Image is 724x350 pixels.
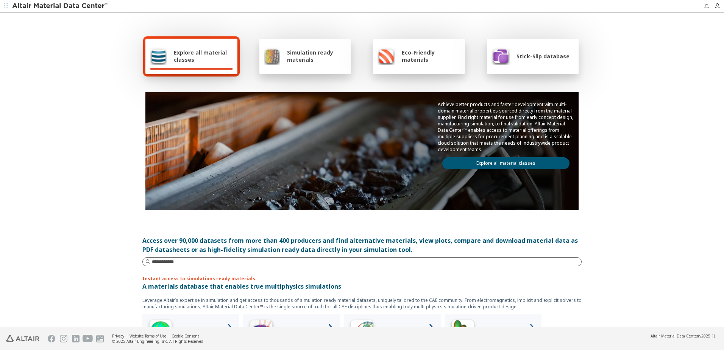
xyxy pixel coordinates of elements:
[492,47,510,65] img: Stick-Slip database
[142,236,582,254] div: Access over 90,000 datasets from more than 400 producers and find alternative materials, view plo...
[516,53,570,60] span: Stick-Slip database
[448,317,478,348] img: Crash Analyses Icon
[130,333,166,339] a: Website Terms of Use
[264,47,280,65] img: Simulation ready materials
[12,2,109,10] img: Altair Material Data Center
[142,275,582,282] p: Instant access to simulations ready materials
[402,49,460,63] span: Eco-Friendly materials
[246,317,276,348] img: Low Frequency Icon
[651,333,698,339] span: Altair Material Data Center
[442,157,570,169] a: Explore all material classes
[142,297,582,310] p: Leverage Altair’s expertise in simulation and get access to thousands of simulation ready materia...
[651,333,715,339] div: (v2025.1)
[142,282,582,291] p: A materials database that enables true multiphysics simulations
[145,317,176,348] img: High Frequency Icon
[347,317,377,348] img: Structural Analyses Icon
[150,47,167,65] img: Explore all material classes
[6,335,39,342] img: Altair Engineering
[172,333,199,339] a: Cookie Consent
[112,339,204,344] div: © 2025 Altair Engineering, Inc. All Rights Reserved.
[174,49,233,63] span: Explore all material classes
[287,49,346,63] span: Simulation ready materials
[112,333,124,339] a: Privacy
[438,101,574,153] p: Achieve better products and faster development with multi-domain material properties sourced dire...
[378,47,395,65] img: Eco-Friendly materials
